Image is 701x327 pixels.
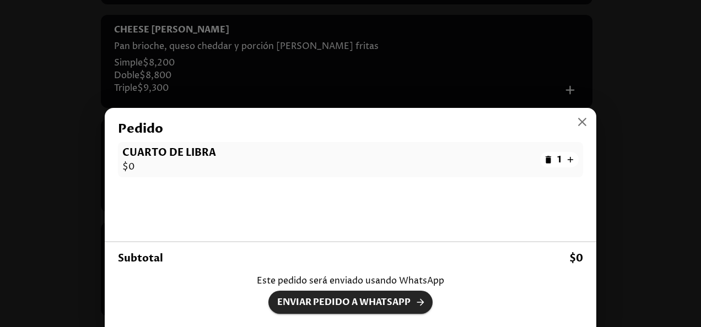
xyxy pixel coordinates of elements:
button: Order Cart [268,291,433,314]
span: Enviar pedido a WhatsApp [277,295,424,310]
b: Pedido [118,120,163,137]
h6: 1 [557,155,562,165]
p: Este pedido será enviado usando WhatsApp [257,275,444,287]
b: CUARTO DE LIBRA [122,146,216,160]
b: $ 0 [569,252,583,265]
b: Subtotal [118,252,163,265]
h6: $ 0 [122,160,134,174]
